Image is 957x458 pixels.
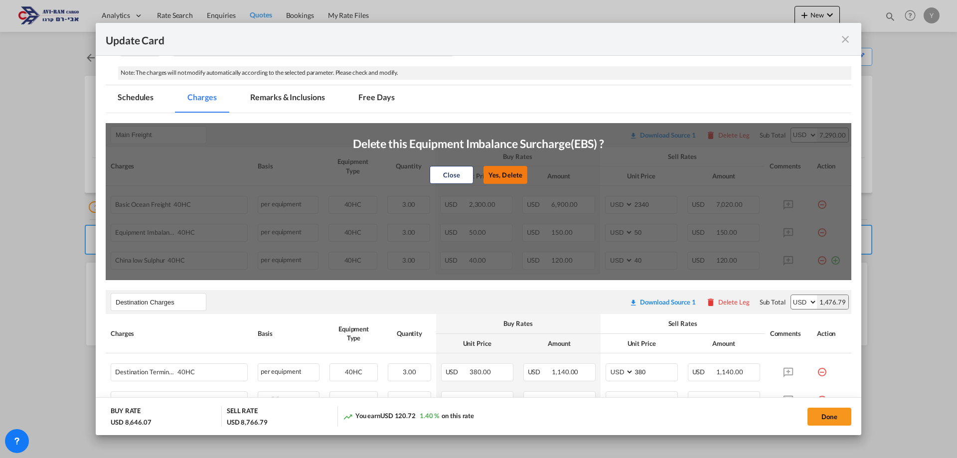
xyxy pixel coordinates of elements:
[111,418,154,427] div: USD 8,646.07
[630,298,696,306] div: Download original source rate sheet
[115,392,211,404] div: IT FEE
[348,396,359,404] span: N/A
[634,364,677,379] input: 380
[552,368,578,376] span: 1,140.00
[227,406,258,418] div: SELL RATE
[692,396,715,404] span: USD
[111,406,141,418] div: BUY RATE
[470,368,490,376] span: 380.00
[817,363,827,373] md-icon: icon-minus-circle-outline red-400-fg
[518,334,601,353] th: Amount
[106,33,839,45] div: Update Card
[634,392,677,407] input: 156
[466,396,486,404] span: 156.00
[718,298,750,306] div: Delete Leg
[765,314,812,353] th: Comments
[630,299,638,306] md-icon: icon-download
[343,412,353,422] md-icon: icon-trending-up
[258,363,319,381] div: per equipment
[716,368,743,376] span: 1,140.00
[640,298,696,306] div: Download Source 1
[403,368,416,376] span: 3.00
[817,295,848,309] div: 1,476.79
[420,412,439,420] span: 1.40 %
[528,368,551,376] span: USD
[625,298,701,306] div: Download original source rate sheet
[111,329,248,338] div: Charges
[552,396,569,404] span: 46.18
[175,85,228,113] md-tab-item: Charges
[441,319,596,328] div: Buy Rates
[258,329,319,338] div: Basis
[116,295,206,309] input: Leg Name
[817,391,827,401] md-icon: icon-minus-circle-outline red-400-fg
[528,396,551,404] span: USD
[118,66,851,80] div: Note: The charges will not modify automatically according to the selected parameter. Please check...
[446,368,469,376] span: USD
[839,33,851,45] md-icon: icon-close fg-AAA8AD m-0 pointer
[807,408,851,426] button: Done
[692,368,715,376] span: USD
[436,334,518,353] th: Unit Price
[343,411,474,422] div: You earn on this rate
[258,391,319,409] div: per B/L
[483,166,527,184] button: Yes, Delete
[606,319,760,328] div: Sell Rates
[601,334,683,353] th: Unit Price
[227,418,268,427] div: USD 8,766.79
[380,412,416,420] span: USD 120.72
[683,334,765,353] th: Amount
[346,85,406,113] md-tab-item: Free Days
[446,396,465,404] span: ILS
[345,368,362,376] span: 40HC
[115,364,211,376] div: Destination Terminal Handling Charges
[625,293,701,311] button: Download original source rate sheet
[430,166,474,184] button: Close
[329,324,378,342] div: Equipment Type
[106,85,417,113] md-pagination-wrapper: Use the left and right arrow keys to navigate between tabs
[353,136,604,152] p: Delete this Equipment Imbalance Surcharge(EBS) ?
[403,396,416,404] span: 1.00
[388,329,431,338] div: Quantity
[106,85,165,113] md-tab-item: Schedules
[238,85,336,113] md-tab-item: Remarks & Inclusions
[812,314,851,353] th: Action
[760,298,786,306] div: Sub Total
[706,297,716,307] md-icon: icon-delete
[716,396,734,404] span: 46.18
[96,23,861,435] md-dialog: Update Card Port ...
[175,368,195,376] span: 40HC
[706,298,750,306] button: Delete Leg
